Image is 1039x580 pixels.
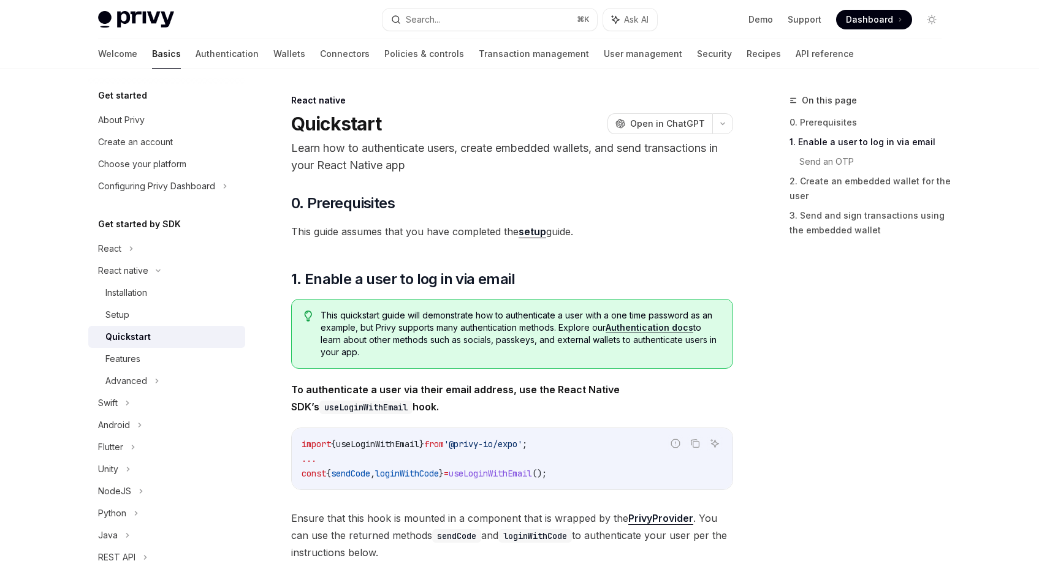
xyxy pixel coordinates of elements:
a: 0. Prerequisites [790,113,951,132]
a: Send an OTP [799,152,951,171]
div: REST API [98,550,135,565]
span: , [370,468,375,479]
span: sendCode [331,468,370,479]
div: Python [98,506,126,521]
code: loginWithCode [498,529,572,543]
div: About Privy [98,113,145,127]
code: useLoginWithEmail [319,401,413,414]
a: 2. Create an embedded wallet for the user [790,171,951,206]
span: = [444,468,449,479]
button: Ask AI [707,435,723,451]
span: } [439,468,444,479]
a: PrivyProvider [628,512,693,525]
a: User management [604,39,682,69]
a: 3. Send and sign transactions using the embedded wallet [790,206,951,240]
span: On this page [802,93,857,108]
a: Security [697,39,732,69]
div: Swift [98,396,118,410]
span: { [326,468,331,479]
span: useLoginWithEmail [449,468,532,479]
div: Java [98,528,118,543]
div: Advanced [105,374,147,388]
div: Configuring Privy Dashboard [98,179,215,194]
a: Quickstart [88,326,245,348]
span: ⌘ K [577,15,590,24]
button: Toggle dark mode [922,10,942,29]
span: Ask AI [624,13,649,26]
p: Learn how to authenticate users, create embedded wallets, and send transactions in your React Nat... [291,140,733,174]
a: 1. Enable a user to log in via email [790,132,951,152]
svg: Tip [304,311,313,322]
a: setup [519,225,546,238]
div: Choose your platform [98,157,186,171]
div: NodeJS [98,484,131,499]
a: Demo [748,13,773,26]
a: Choose your platform [88,153,245,175]
h1: Quickstart [291,113,382,135]
strong: To authenticate a user via their email address, use the React Native SDK’s hook. [291,383,620,413]
div: Android [98,418,130,432]
a: Features [88,348,245,370]
span: '@privy-io/expo' [444,439,522,450]
a: Welcome [98,39,137,69]
button: Open in ChatGPT [607,113,712,134]
a: Policies & controls [384,39,464,69]
button: Search...⌘K [382,9,597,31]
span: loginWithCode [375,468,439,479]
div: React native [98,263,148,278]
span: ; [522,439,527,450]
a: Setup [88,304,245,326]
div: Features [105,352,140,366]
button: Copy the contents from the code block [687,435,703,451]
a: Connectors [320,39,370,69]
div: React native [291,94,733,107]
a: Support [788,13,821,26]
span: 1. Enable a user to log in via email [291,269,515,289]
div: Unity [98,462,118,476]
a: Authentication docs [606,322,693,333]
a: Authentication [196,39,259,69]
div: Setup [105,307,129,322]
span: 0. Prerequisites [291,194,395,213]
button: Ask AI [603,9,657,31]
a: Wallets [273,39,305,69]
span: This guide assumes that you have completed the guide. [291,223,733,240]
span: useLoginWithEmail [336,439,419,450]
div: Quickstart [105,330,151,344]
img: light logo [98,11,174,28]
span: import [302,439,331,450]
a: About Privy [88,109,245,131]
span: This quickstart guide will demonstrate how to authenticate a user with a one time password as an ... [321,309,720,358]
a: Transaction management [479,39,589,69]
div: Flutter [98,440,123,454]
div: Search... [406,12,440,27]
h5: Get started [98,88,147,103]
a: Basics [152,39,181,69]
div: React [98,241,121,256]
a: Dashboard [836,10,912,29]
span: { [331,439,336,450]
span: ... [302,453,316,464]
a: Create an account [88,131,245,153]
span: const [302,468,326,479]
a: Installation [88,282,245,304]
span: (); [532,468,547,479]
div: Installation [105,285,147,300]
span: Dashboard [846,13,893,26]
a: Recipes [747,39,781,69]
span: Ensure that this hook is mounted in a component that is wrapped by the . You can use the returned... [291,510,733,561]
div: Create an account [98,135,173,149]
span: Open in ChatGPT [630,118,705,130]
h5: Get started by SDK [98,217,181,232]
a: API reference [796,39,854,69]
span: from [424,439,444,450]
button: Report incorrect code [668,435,683,451]
code: sendCode [432,529,481,543]
span: } [419,439,424,450]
